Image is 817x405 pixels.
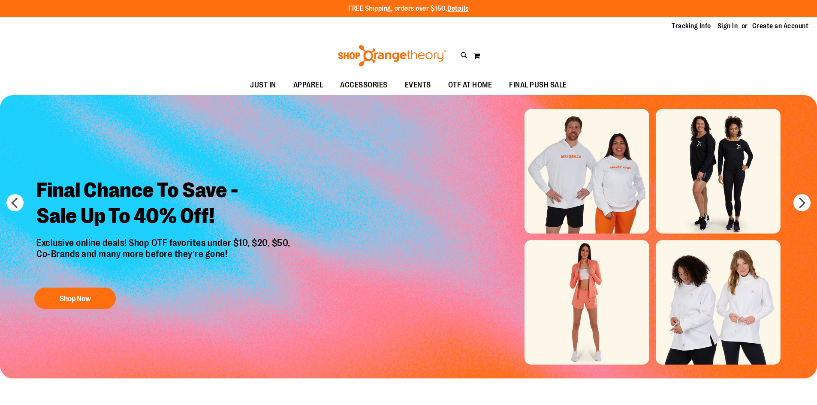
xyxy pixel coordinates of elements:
a: JUST IN [241,75,285,95]
button: next [793,194,811,211]
p: Exclusive online deals! Shop OTF favorites under $10, $20, $50, Co-Brands and many more before th... [30,237,299,279]
span: APPAREL [293,75,323,95]
a: Tracking Info [672,21,711,31]
p: FREE Shipping, orders over $150. [348,4,469,14]
span: JUST IN [250,75,276,95]
span: EVENTS [405,75,431,95]
a: Sign In [718,21,738,31]
a: FINAL PUSH SALE [500,75,576,95]
span: ACCESSORIES [340,75,388,95]
span: OTF AT HOME [448,75,492,95]
img: Shop Orangetheory [337,45,448,66]
a: OTF AT HOME [440,75,501,95]
button: Shop Now [34,288,116,309]
h2: Final Chance To Save - Sale Up To 40% Off! [30,171,299,237]
button: prev [6,194,24,211]
a: ACCESSORIES [332,75,396,95]
a: Details [447,5,469,12]
a: Final Chance To Save -Sale Up To 40% Off! Exclusive online deals! Shop OTF favorites under $10, $... [30,171,299,314]
a: Create an Account [752,21,809,31]
span: FINAL PUSH SALE [509,75,567,95]
a: APPAREL [285,75,332,95]
a: EVENTS [396,75,440,95]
